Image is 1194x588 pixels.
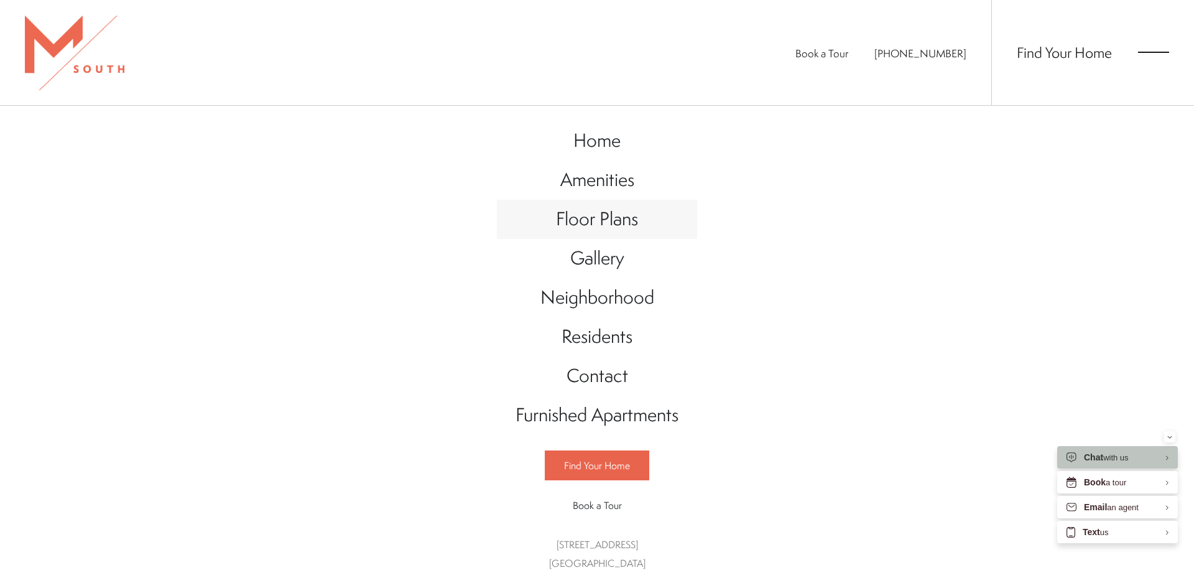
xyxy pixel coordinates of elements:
[497,278,697,317] a: Go to Neighborhood
[560,167,634,192] span: Amenities
[497,121,697,161] a: Go to Home
[562,324,632,349] span: Residents
[540,284,654,310] span: Neighborhood
[1017,42,1112,62] a: Find Your Home
[497,200,697,239] a: Go to Floor Plans
[570,245,624,271] span: Gallery
[25,16,124,90] img: MSouth
[549,538,646,570] a: Get Directions to 5110 South Manhattan Avenue Tampa, FL 33611
[556,206,638,231] span: Floor Plans
[573,128,621,153] span: Home
[874,46,966,60] span: [PHONE_NUMBER]
[567,363,628,388] span: Contact
[497,161,697,200] a: Go to Amenities
[564,459,630,472] span: Find Your Home
[874,46,966,60] a: Call Us at 813-570-8014
[1138,47,1169,58] button: Open Menu
[497,396,697,435] a: Go to Furnished Apartments (opens in a new tab)
[497,357,697,396] a: Go to Contact
[497,317,697,357] a: Go to Residents
[497,239,697,278] a: Go to Gallery
[545,491,649,520] a: Book a Tour
[795,46,848,60] a: Book a Tour
[516,402,678,427] span: Furnished Apartments
[497,109,697,585] div: Main
[573,498,622,512] span: Book a Tour
[545,450,649,480] a: Find Your Home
